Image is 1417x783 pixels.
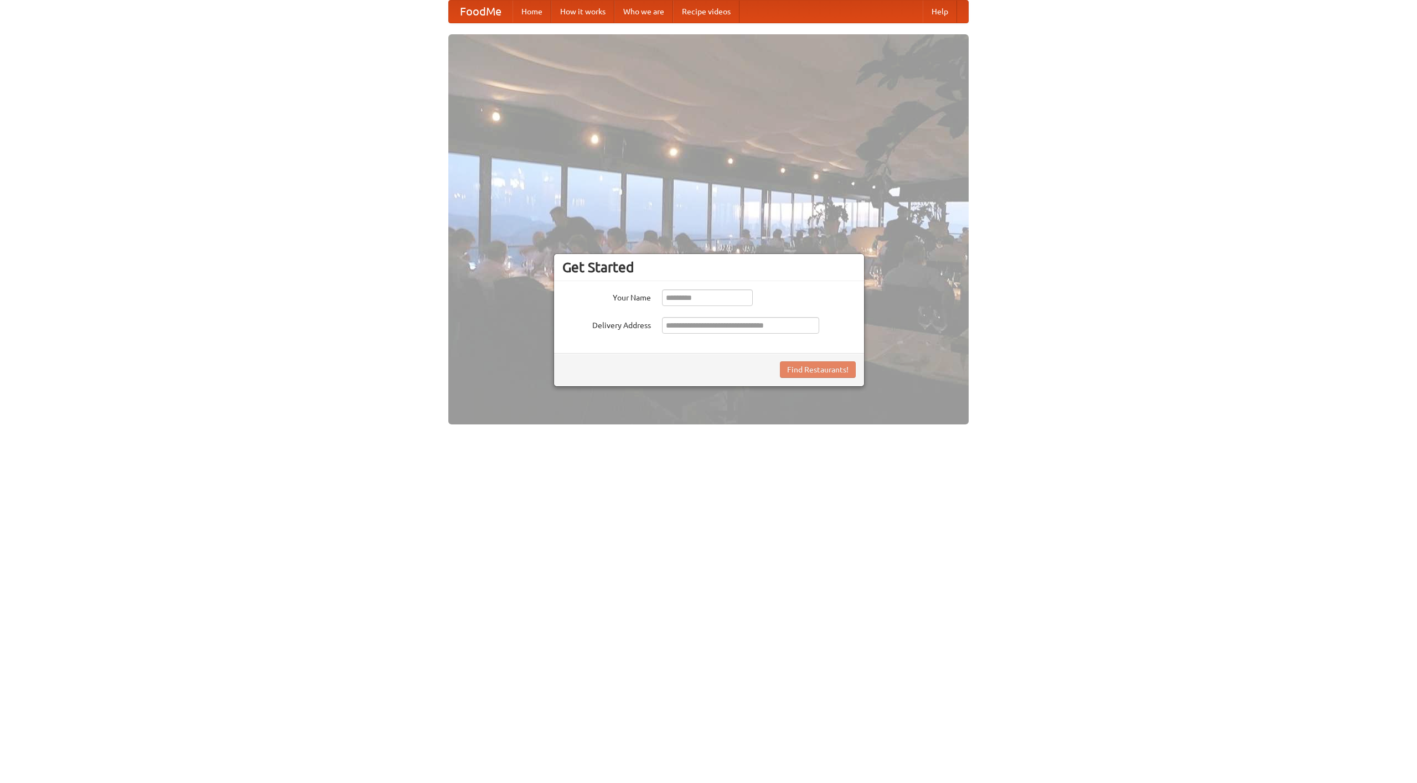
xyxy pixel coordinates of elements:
a: Home [513,1,551,23]
a: Help [923,1,957,23]
button: Find Restaurants! [780,361,856,378]
label: Delivery Address [562,317,651,331]
a: FoodMe [449,1,513,23]
label: Your Name [562,289,651,303]
a: Who we are [614,1,673,23]
a: How it works [551,1,614,23]
a: Recipe videos [673,1,739,23]
h3: Get Started [562,259,856,276]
